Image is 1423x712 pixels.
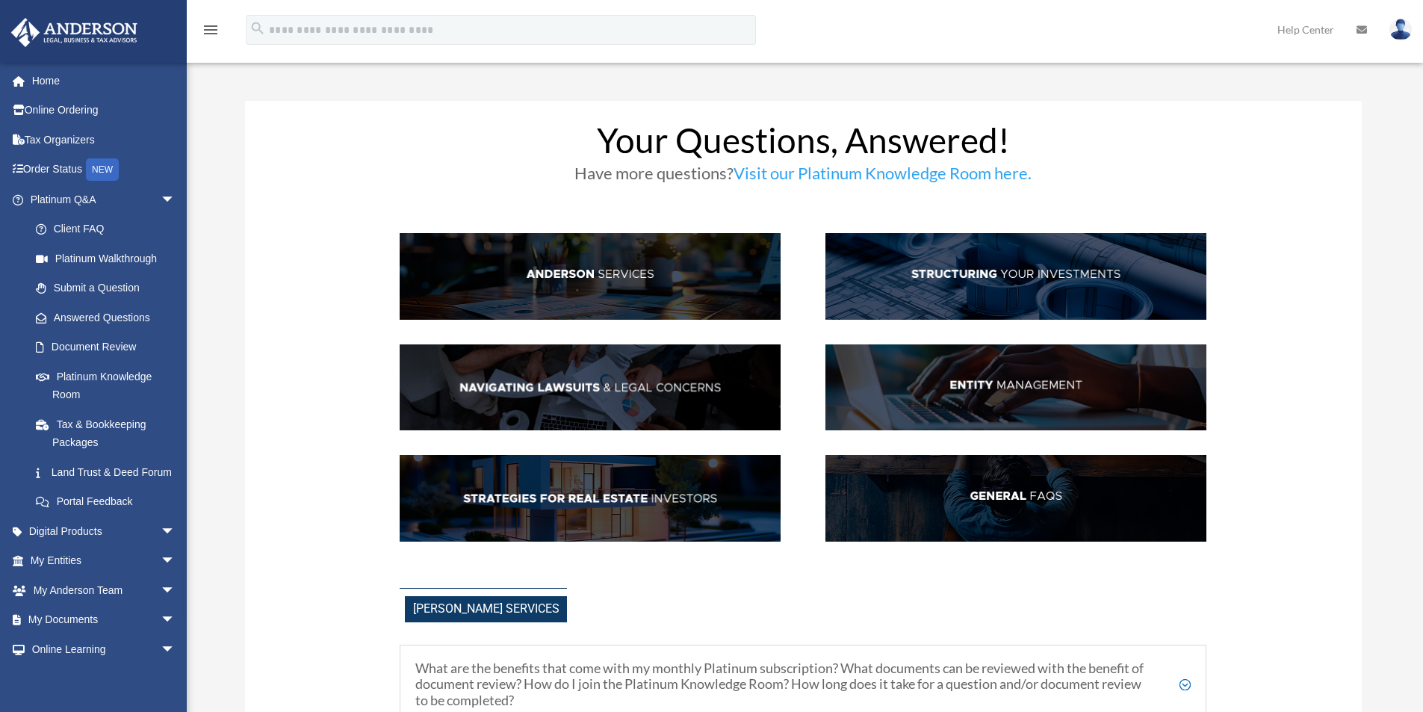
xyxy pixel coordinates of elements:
[400,455,781,542] img: StratsRE_hdr
[249,20,266,37] i: search
[21,303,198,332] a: Answered Questions
[7,18,142,47] img: Anderson Advisors Platinum Portal
[825,233,1206,320] img: StructInv_hdr
[825,344,1206,431] img: EntManag_hdr
[161,185,190,215] span: arrow_drop_down
[21,457,198,487] a: Land Trust & Deed Forum
[21,273,198,303] a: Submit a Question
[10,125,198,155] a: Tax Organizers
[10,634,198,664] a: Online Learningarrow_drop_down
[10,605,198,635] a: My Documentsarrow_drop_down
[202,26,220,39] a: menu
[161,546,190,577] span: arrow_drop_down
[86,158,119,181] div: NEW
[161,634,190,665] span: arrow_drop_down
[10,96,198,126] a: Online Ordering
[10,575,198,605] a: My Anderson Teamarrow_drop_down
[21,409,198,457] a: Tax & Bookkeeping Packages
[10,516,198,546] a: Digital Productsarrow_drop_down
[10,66,198,96] a: Home
[21,487,198,517] a: Portal Feedback
[10,155,198,185] a: Order StatusNEW
[400,165,1206,189] h3: Have more questions?
[10,185,198,214] a: Platinum Q&Aarrow_drop_down
[405,596,567,622] span: [PERSON_NAME] Services
[415,660,1191,709] h5: What are the benefits that come with my monthly Platinum subscription? What documents can be revi...
[161,516,190,547] span: arrow_drop_down
[10,546,198,576] a: My Entitiesarrow_drop_down
[21,244,198,273] a: Platinum Walkthrough
[161,605,190,636] span: arrow_drop_down
[400,123,1206,165] h1: Your Questions, Answered!
[400,344,781,431] img: NavLaw_hdr
[1389,19,1412,40] img: User Pic
[21,362,198,409] a: Platinum Knowledge Room
[734,163,1032,191] a: Visit our Platinum Knowledge Room here.
[21,214,190,244] a: Client FAQ
[21,332,198,362] a: Document Review
[202,21,220,39] i: menu
[400,233,781,320] img: AndServ_hdr
[825,455,1206,542] img: GenFAQ_hdr
[161,575,190,606] span: arrow_drop_down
